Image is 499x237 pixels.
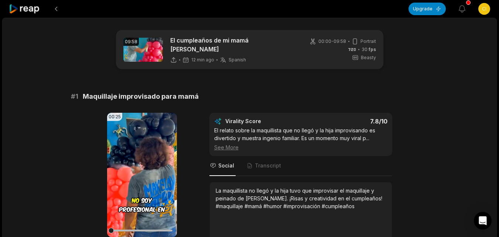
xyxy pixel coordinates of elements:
[229,57,246,63] span: Spanish
[191,57,214,63] span: 12 min ago
[123,38,139,46] div: 09:58
[218,162,234,169] span: Social
[107,113,177,237] video: Your browser does not support mp4 format.
[214,126,387,151] div: El relato sobre la maquillista que no llegó y la hija improvisando es divertido y muestra ingenio...
[214,143,387,151] div: See More
[362,46,376,53] span: 30
[255,162,281,169] span: Transcript
[71,91,78,102] span: # 1
[216,187,386,210] div: La maquillista no llegó y la hija tuvo que improvisar el maquillaje y peinado de [PERSON_NAME]. ¡...
[209,156,392,176] nav: Tabs
[361,54,376,61] span: Beasty
[369,47,376,52] span: fps
[83,91,199,102] span: Maquillaje improvisado para mamá
[170,36,298,54] p: El cumpleaños de mi mamá [PERSON_NAME]
[308,118,387,125] div: 7.8 /10
[409,3,446,15] button: Upgrade
[360,38,376,45] span: Portrait
[474,212,492,230] div: Open Intercom Messenger
[318,38,346,45] span: 00:00 - 09:58
[225,118,305,125] div: Virality Score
